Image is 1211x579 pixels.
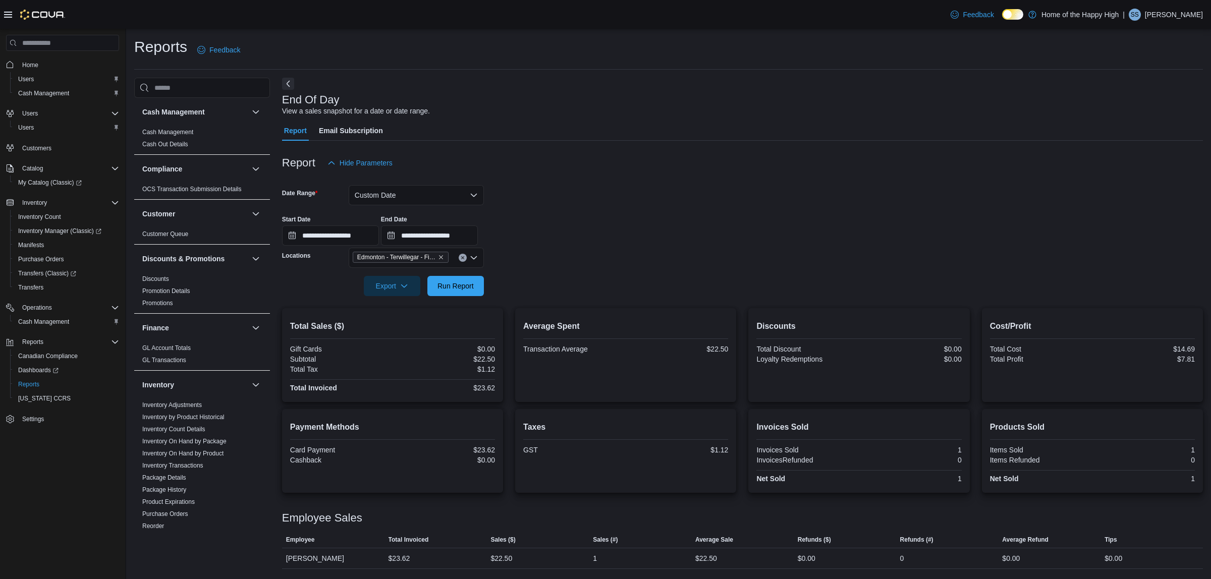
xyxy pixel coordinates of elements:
button: Compliance [250,163,262,175]
div: Loyalty Redemptions [756,355,857,363]
p: | [1123,9,1125,21]
a: Discounts [142,275,169,282]
h2: Total Sales ($) [290,320,495,332]
span: Users [18,75,34,83]
button: Finance [142,323,248,333]
a: Settings [18,413,48,425]
div: $0.00 [861,345,962,353]
a: Feedback [193,40,244,60]
span: Transfers (Classic) [18,269,76,277]
span: Reports [22,338,43,346]
a: Inventory Manager (Classic) [14,225,105,237]
span: Reports [14,378,119,390]
span: Edmonton - Terwillegar - Fire & Flower [357,252,436,262]
div: $23.62 [395,446,495,454]
div: $7.81 [1094,355,1195,363]
a: My Catalog (Classic) [10,176,123,190]
div: Total Tax [290,365,391,373]
span: Promotions [142,299,173,307]
a: Transfers (Classic) [10,266,123,280]
div: $1.12 [395,365,495,373]
a: Manifests [14,239,48,251]
label: Date Range [282,189,318,197]
span: SS [1131,9,1139,21]
span: Transfers [14,281,119,294]
span: OCS Transaction Submission Details [142,185,242,193]
span: Average Refund [1002,536,1049,544]
label: Start Date [282,215,311,223]
h3: Report [282,157,315,169]
span: Operations [18,302,119,314]
p: Home of the Happy High [1041,9,1119,21]
h3: Discounts & Promotions [142,254,225,264]
span: Cash Management [142,128,193,136]
div: Sajjad Syed [1129,9,1141,21]
img: Cova [20,10,65,20]
div: $23.62 [395,384,495,392]
button: Reports [18,336,47,348]
button: Reports [10,377,123,391]
div: $23.62 [389,552,410,564]
button: Manifests [10,238,123,252]
div: Cash Management [134,126,270,154]
span: Product Expirations [142,498,195,506]
a: Dashboards [10,363,123,377]
a: GL Account Totals [142,344,191,352]
div: Cashback [290,456,391,464]
span: Transfers [18,283,43,292]
div: 1 [1094,446,1195,454]
span: Inventory [22,199,47,207]
span: Hide Parameters [340,158,393,168]
button: Reports [2,335,123,349]
a: Customers [18,142,56,154]
button: Remove Edmonton - Terwillegar - Fire & Flower from selection in this group [438,254,444,260]
button: Transfers [10,280,123,295]
div: 1 [593,552,597,564]
div: 1 [861,446,962,454]
div: $22.50 [490,552,512,564]
div: 0 [861,456,962,464]
a: My Catalog (Classic) [14,177,86,189]
div: $0.00 [1105,552,1122,564]
span: Inventory by Product Historical [142,413,225,421]
label: Locations [282,252,311,260]
a: Purchase Orders [14,253,68,265]
a: Cash Management [142,129,193,136]
button: Inventory [142,380,248,390]
button: Inventory Count [10,210,123,224]
div: InvoicesRefunded [756,456,857,464]
span: Inventory Count [18,213,61,221]
button: Discounts & Promotions [250,253,262,265]
div: Total Discount [756,345,857,353]
span: Inventory Manager (Classic) [14,225,119,237]
span: Manifests [14,239,119,251]
button: Customer [142,209,248,219]
span: Customer Queue [142,230,188,238]
div: GST [523,446,624,454]
button: Finance [250,322,262,334]
span: Home [22,61,38,69]
div: Invoices Sold [756,446,857,454]
span: Users [14,73,119,85]
a: Package Details [142,474,186,481]
span: Email Subscription [319,121,383,141]
div: $22.50 [628,345,728,353]
a: Transfers (Classic) [14,267,80,279]
span: Inventory Count [14,211,119,223]
button: Catalog [2,161,123,176]
button: Purchase Orders [10,252,123,266]
div: $0.00 [395,345,495,353]
span: Settings [22,415,44,423]
span: Inventory Adjustments [142,401,202,409]
a: [US_STATE] CCRS [14,392,75,404]
span: GL Transactions [142,356,186,364]
span: Users [18,124,34,132]
div: $1.12 [628,446,728,454]
span: My Catalog (Classic) [18,179,82,187]
a: Inventory Adjustments [142,401,202,409]
span: Cash Management [14,87,119,99]
a: Product Expirations [142,498,195,505]
a: Package History [142,486,186,493]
